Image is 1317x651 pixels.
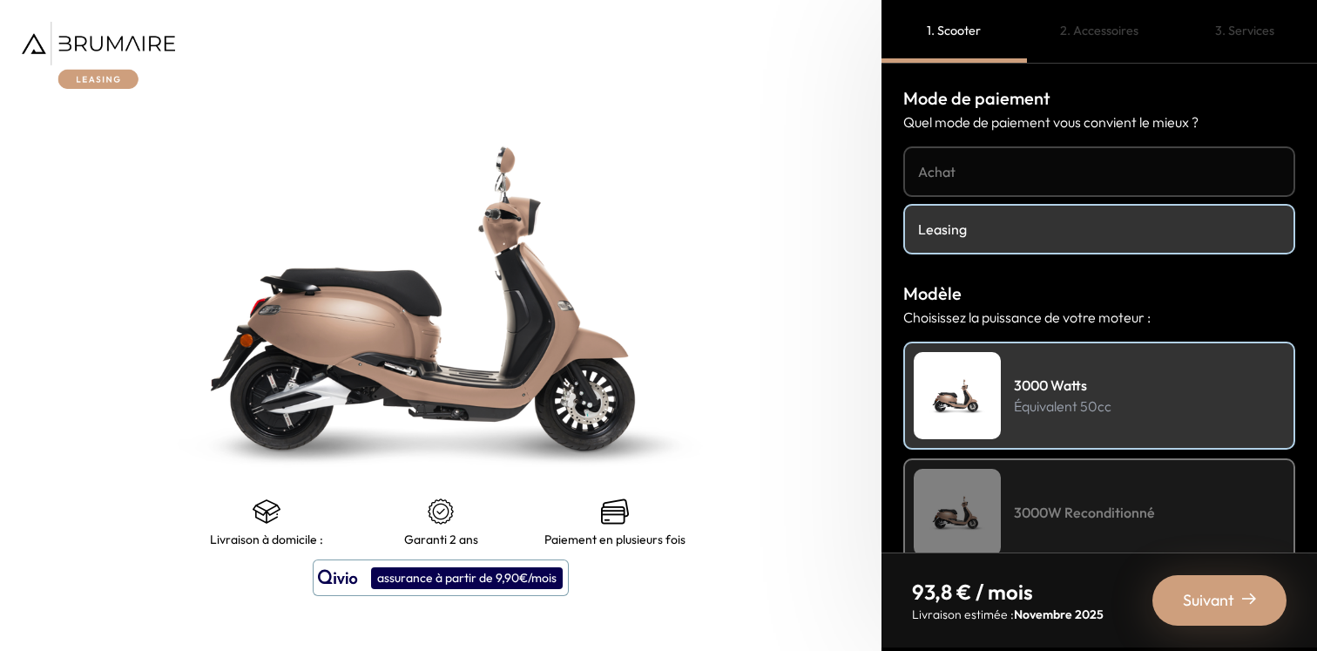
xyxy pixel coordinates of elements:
p: 93,8 € / mois [912,578,1104,606]
h4: Leasing [918,219,1280,240]
img: Brumaire Leasing [22,22,175,89]
p: Paiement en plusieurs fois [544,532,686,546]
button: assurance à partir de 9,90€/mois [313,559,569,596]
img: logo qivio [318,567,358,588]
a: Achat [903,146,1295,197]
img: certificat-de-garantie.png [427,498,455,526]
img: right-arrow-2.png [1242,592,1256,606]
h4: Achat [918,161,1280,182]
p: Quel mode de paiement vous convient le mieux ? [903,112,1295,132]
p: Garanti 2 ans [404,532,478,546]
h3: Modèle [903,281,1295,307]
img: credit-cards.png [601,498,629,526]
img: Scooter Leasing [914,469,1001,556]
p: Livraison à domicile : [210,532,323,546]
p: Livraison estimée : [912,606,1104,623]
img: shipping.png [253,498,280,526]
div: assurance à partir de 9,90€/mois [371,567,563,589]
h3: Mode de paiement [903,85,1295,112]
p: Équivalent 50cc [1014,396,1111,417]
p: Choisissez la puissance de votre moteur : [903,307,1295,328]
span: Novembre 2025 [1014,607,1104,622]
h4: 3000W Reconditionné [1014,502,1155,523]
span: Suivant [1183,588,1234,613]
img: Scooter Leasing [914,352,1001,439]
h4: 3000 Watts [1014,375,1111,396]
